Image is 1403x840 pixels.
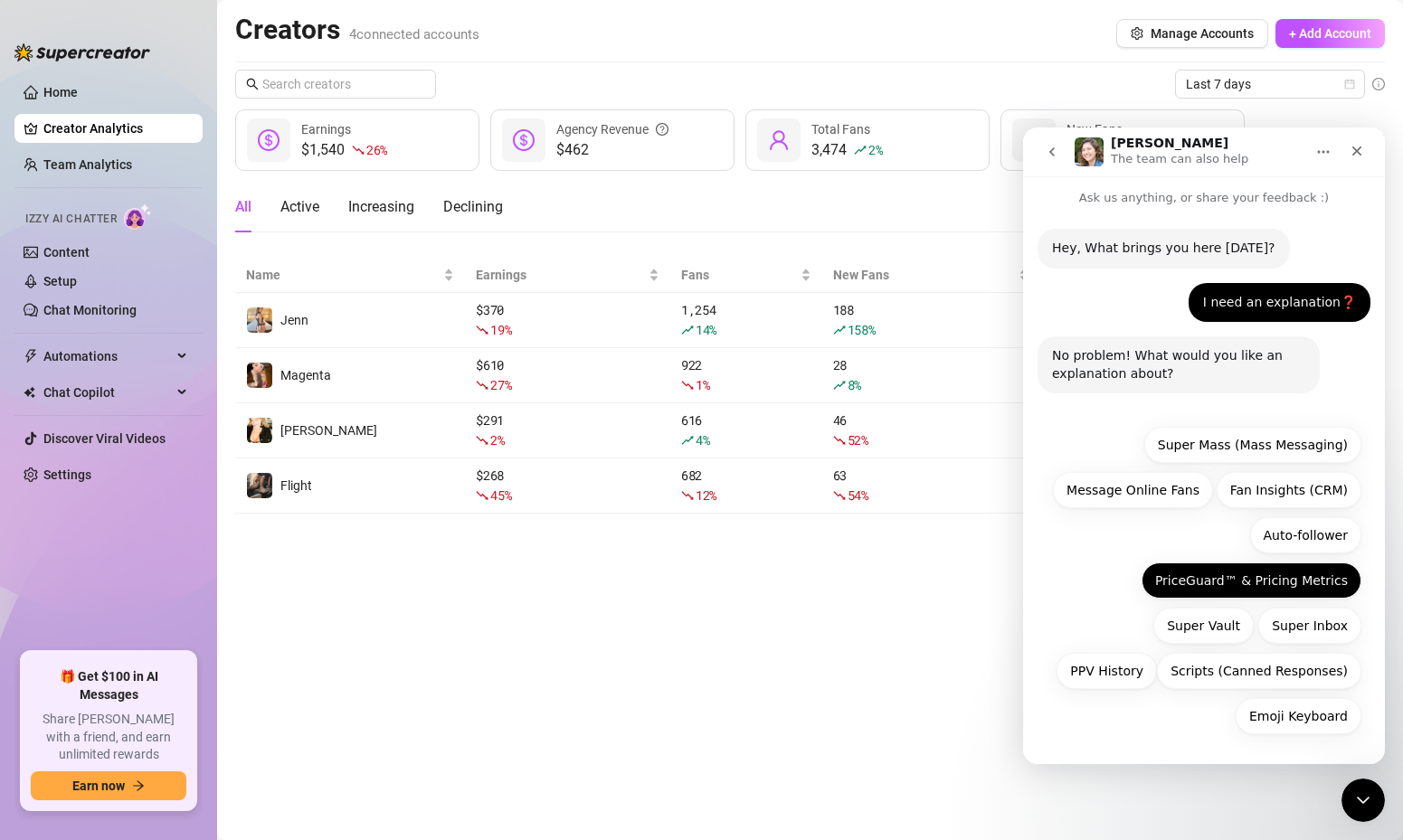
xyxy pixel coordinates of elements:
span: rise [854,144,867,156]
th: Fans [670,258,822,293]
div: $ 291 [476,411,659,450]
span: Earn now [72,779,125,793]
span: dollar-circle [258,129,280,151]
span: 12 % [696,486,716,504]
span: 1 % [696,376,709,393]
div: 616 [681,411,811,450]
span: rise [833,324,846,336]
span: 158 % [848,321,876,338]
span: 52 % [848,431,868,448]
span: fall [352,144,365,156]
span: fall [476,489,488,502]
div: 682 [681,466,811,505]
div: All [235,196,251,218]
div: 188 [833,300,1029,340]
span: thunderbolt [24,349,38,363]
span: Jenn [280,313,308,327]
span: 4 % [696,431,709,448]
div: 28 [833,355,1029,395]
span: 8 % [848,376,861,393]
span: Izzy AI Chatter [25,211,117,228]
span: 54 % [848,486,868,504]
span: 26 % [366,141,387,158]
div: 46 [833,411,1029,450]
a: Content [43,245,90,260]
th: New Fans [822,258,1040,293]
span: search [246,78,259,90]
span: Earnings [476,265,645,285]
iframe: Intercom live chat [1341,779,1385,822]
th: Earnings [465,258,670,293]
button: Manage Accounts [1116,19,1268,48]
a: Setup [43,274,77,288]
span: arrow-right [132,779,145,792]
div: 63 [833,466,1029,505]
span: fall [833,434,846,447]
button: + Add Account [1275,19,1385,48]
img: logo-BBDzfeDw.svg [14,43,150,61]
span: user [768,129,790,151]
a: Home [43,85,78,99]
a: Chat Monitoring [43,303,137,317]
div: $ 370 [476,300,659,340]
span: Share [PERSON_NAME] with a friend, and earn unlimited rewards [31,711,186,764]
div: 3,474 [811,139,882,161]
span: rise [681,324,694,336]
span: + Add Account [1289,26,1371,41]
a: Creator Analytics [43,114,188,143]
img: LANA [247,418,272,443]
span: 2 % [490,431,504,448]
div: Active [280,196,319,218]
span: 27 % [490,376,511,393]
span: New Fans [1066,122,1123,137]
img: Chat Copilot [24,386,35,399]
div: $ 268 [476,466,659,505]
img: Flight [247,473,272,498]
h2: Creators [235,13,479,47]
span: 19 % [490,321,511,338]
input: Search creators [262,74,411,94]
span: [PERSON_NAME] [280,423,377,438]
span: Automations [43,342,172,371]
div: Declining [443,196,503,218]
span: fall [833,489,846,502]
span: $462 [556,139,668,161]
span: New Fans [833,265,1015,285]
img: Magenta [247,363,272,388]
img: Jenn [247,307,272,333]
span: info-circle [1372,78,1385,90]
th: Name [235,258,465,293]
span: Chat Copilot [43,378,172,407]
span: fall [476,379,488,392]
span: dollar-circle [513,129,535,151]
span: fall [476,324,488,336]
span: fall [681,379,694,392]
span: Flight [280,478,312,493]
span: 🎁 Get $100 in AI Messages [31,668,186,703]
img: AI Chatter [124,203,152,230]
span: fall [681,489,694,502]
span: Magenta [280,368,331,382]
button: Earn nowarrow-right [31,771,186,800]
span: 4 connected accounts [349,26,479,42]
span: rise [833,379,846,392]
div: 922 [681,355,811,395]
span: 45 % [490,486,511,504]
